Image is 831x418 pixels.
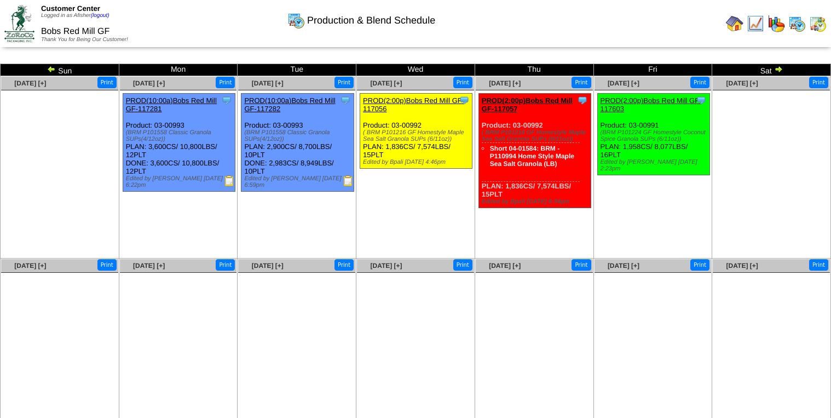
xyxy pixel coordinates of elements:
[608,79,639,87] a: [DATE] [+]
[453,77,472,88] button: Print
[244,96,335,113] a: PROD(10:00a)Bobs Red Mill GF-117282
[363,96,464,113] a: PROD(2:00p)Bobs Red Mill GF-117056
[593,64,712,76] td: Fri
[690,77,709,88] button: Print
[601,159,709,172] div: Edited by [PERSON_NAME] [DATE] 2:23pm
[489,262,521,270] a: [DATE] [+]
[747,15,764,32] img: line_graph.gif
[287,12,305,29] img: calendarprod.gif
[241,94,354,192] div: Product: 03-00993 PLAN: 2,900CS / 8,700LBS / 10PLT DONE: 2,983CS / 8,949LBS / 10PLT
[774,65,783,73] img: arrowright.gif
[453,259,472,271] button: Print
[224,175,235,186] img: Production Report
[363,159,472,165] div: Edited by Bpali [DATE] 4:46pm
[41,13,109,19] span: Logged in as Afisher
[340,95,351,106] img: Tooltip
[482,129,591,142] div: ( BRM P101216 GF Homestyle Maple Sea Salt Granola SUPs (6/11oz))
[133,262,165,270] a: [DATE] [+]
[126,129,235,142] div: (BRM P101558 Classic Granola SUPs(4/12oz))
[97,77,117,88] button: Print
[726,262,758,270] a: [DATE] [+]
[244,175,353,188] div: Edited by [PERSON_NAME] [DATE] 6:59pm
[14,79,46,87] a: [DATE] [+]
[577,95,588,106] img: Tooltip
[712,64,831,76] td: Sat
[41,27,109,36] span: Bobs Red Mill GF
[482,198,591,205] div: Edited by Bpali [DATE] 6:34pm
[767,15,785,32] img: graph.gif
[126,175,235,188] div: Edited by [PERSON_NAME] [DATE] 6:22pm
[356,64,475,76] td: Wed
[47,65,56,73] img: arrowleft.gif
[601,96,702,113] a: PROD(2:00p)Bobs Red Mill GF-117603
[370,262,402,270] a: [DATE] [+]
[97,259,117,271] button: Print
[363,129,472,142] div: ( BRM P101216 GF Homestyle Maple Sea Salt Granola SUPs (6/11oz))
[572,77,591,88] button: Print
[370,79,402,87] a: [DATE] [+]
[41,4,100,13] span: Customer Center
[119,64,238,76] td: Mon
[307,15,435,26] span: Production & Blend Schedule
[252,79,284,87] a: [DATE] [+]
[360,94,472,169] div: Product: 03-00992 PLAN: 1,836CS / 7,574LBS / 15PLT
[608,262,639,270] a: [DATE] [+]
[91,13,109,19] a: (logout)
[475,64,593,76] td: Thu
[252,262,284,270] a: [DATE] [+]
[490,145,574,168] a: Short 04-01584: BRM - P110994 Home Style Maple Sea Salt Granola (LB)
[133,79,165,87] a: [DATE] [+]
[690,259,709,271] button: Print
[216,259,235,271] button: Print
[696,95,707,106] img: Tooltip
[809,77,828,88] button: Print
[482,96,573,113] a: PROD(2:00p)Bobs Red Mill GF-117057
[788,15,806,32] img: calendarprod.gif
[41,37,128,43] span: Thank You for Being Our Customer!
[216,77,235,88] button: Print
[343,175,354,186] img: Production Report
[478,94,591,208] div: Product: 03-00992 PLAN: 1,836CS / 7,574LBS / 15PLT
[597,94,709,175] div: Product: 03-00991 PLAN: 1,958CS / 8,077LBS / 16PLT
[126,96,217,113] a: PROD(10:00a)Bobs Red Mill GF-117281
[14,262,46,270] a: [DATE] [+]
[809,15,827,32] img: calendarinout.gif
[4,5,34,42] img: ZoRoCo_Logo(Green%26Foil)%20jpg.webp
[726,15,743,32] img: home.gif
[334,77,354,88] button: Print
[334,259,354,271] button: Print
[1,64,119,76] td: Sun
[726,79,758,87] a: [DATE] [+]
[459,95,470,106] img: Tooltip
[489,79,521,87] a: [DATE] [+]
[244,129,353,142] div: (BRM P101558 Classic Granola SUPs(4/12oz))
[238,64,356,76] td: Tue
[601,129,709,142] div: (BRM P101224 GF Homestyle Coconut Spice Granola SUPs (6/11oz))
[572,259,591,271] button: Print
[221,95,232,106] img: Tooltip
[809,259,828,271] button: Print
[123,94,235,192] div: Product: 03-00993 PLAN: 3,600CS / 10,800LBS / 12PLT DONE: 3,600CS / 10,800LBS / 12PLT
